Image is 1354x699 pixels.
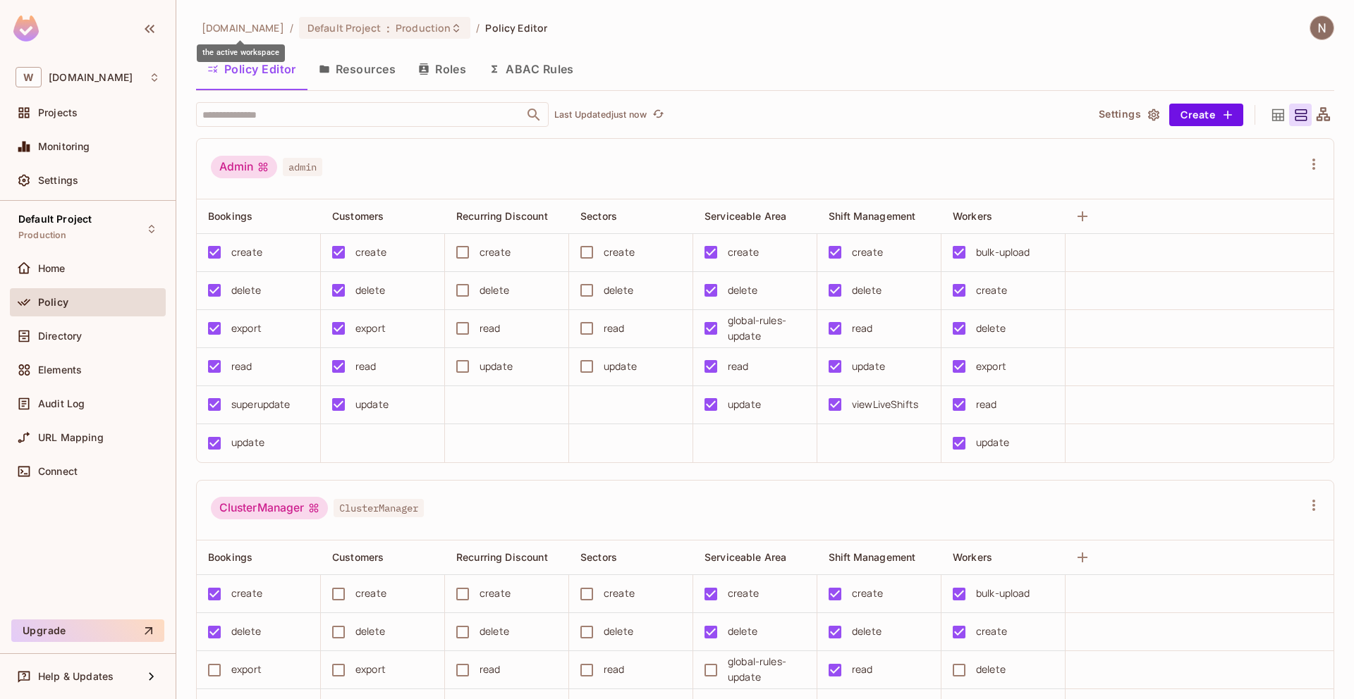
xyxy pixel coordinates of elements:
div: delete [355,283,385,298]
div: read [231,359,252,374]
span: Default Project [307,21,381,35]
div: delete [728,283,757,298]
div: global-rules-update [728,654,805,685]
div: Admin [211,156,277,178]
span: Production [396,21,451,35]
div: read [480,662,501,677]
button: Policy Editor [196,51,307,87]
div: delete [231,624,261,639]
div: create [355,245,386,260]
span: admin [283,158,322,176]
img: SReyMgAAAABJRU5ErkJggg== [13,16,39,42]
li: / [476,21,480,35]
div: create [231,586,262,601]
button: Open [524,105,544,125]
button: Resources [307,51,407,87]
span: Directory [38,330,82,342]
div: delete [231,283,261,298]
div: export [231,321,262,336]
div: create [976,624,1007,639]
span: Default Project [18,214,92,225]
div: export [976,359,1006,374]
div: bulk-upload [976,245,1030,260]
span: Policy Editor [485,21,547,35]
div: read [355,359,377,374]
div: create [852,245,883,260]
div: superupdate [231,397,291,412]
div: read [728,359,749,374]
button: Create [1169,104,1243,126]
div: update [976,435,1009,450]
div: export [231,662,262,677]
div: delete [976,321,1006,336]
span: Customers [332,210,384,222]
span: W [16,67,42,87]
span: Serviceable Area [705,210,786,222]
div: read [852,662,873,677]
span: Projects [38,107,78,118]
div: create [480,586,511,601]
button: Settings [1093,104,1164,126]
div: delete [480,624,509,639]
span: URL Mapping [38,432,104,443]
div: the active workspace [197,44,285,62]
div: read [604,662,625,677]
p: Last Updated just now [554,109,647,120]
div: update [231,435,264,450]
span: Policy [38,297,68,308]
span: Sectors [580,210,617,222]
span: : [386,23,391,34]
div: create [728,245,759,260]
button: refresh [649,106,666,123]
div: create [604,586,635,601]
span: Click to refresh data [647,106,666,123]
span: Recurring Discount [456,551,548,563]
div: update [852,359,885,374]
div: create [231,245,262,260]
button: ABAC Rules [477,51,585,87]
span: Help & Updates [38,671,114,682]
span: Production [18,230,67,241]
div: read [604,321,625,336]
span: refresh [652,108,664,122]
div: viewLiveShifts [852,397,918,412]
span: Serviceable Area [705,551,786,563]
div: bulk-upload [976,586,1030,601]
span: Customers [332,551,384,563]
div: read [480,321,501,336]
img: Naman Malik [1310,16,1334,39]
span: ClusterManager [334,499,424,517]
span: Settings [38,175,78,186]
div: delete [852,624,882,639]
div: global-rules-update [728,313,805,344]
div: create [355,586,386,601]
span: Workspace: withpronto.com [49,72,133,83]
span: Shift Management [829,551,915,563]
div: export [355,662,386,677]
div: create [480,245,511,260]
div: create [604,245,635,260]
span: Monitoring [38,141,90,152]
div: delete [976,662,1006,677]
button: Upgrade [11,619,164,642]
div: update [728,397,761,412]
div: delete [480,283,509,298]
span: Connect [38,466,78,477]
span: Workers [953,210,992,222]
div: delete [728,624,757,639]
div: read [976,397,997,412]
div: export [355,321,386,336]
span: Recurring Discount [456,210,548,222]
div: create [852,586,883,601]
div: read [852,321,873,336]
div: delete [604,624,633,639]
button: Roles [407,51,477,87]
div: create [728,586,759,601]
span: Sectors [580,551,617,563]
div: ClusterManager [211,497,328,519]
li: / [290,21,293,35]
div: delete [604,283,633,298]
div: update [480,359,513,374]
span: Bookings [208,551,252,563]
span: Elements [38,364,82,376]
